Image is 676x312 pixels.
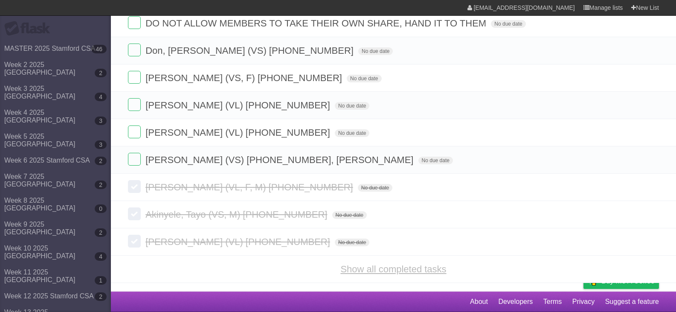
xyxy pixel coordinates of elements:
[145,236,332,247] span: [PERSON_NAME] (VL) [PHONE_NUMBER]
[95,93,107,101] b: 4
[418,157,453,164] span: No due date
[145,127,332,138] span: [PERSON_NAME] (VL) [PHONE_NUMBER]
[128,235,141,248] label: Done
[128,180,141,193] label: Done
[601,274,655,289] span: Buy me a coffee
[128,16,141,29] label: Done
[340,264,446,274] a: Show all completed tasks
[145,100,332,111] span: [PERSON_NAME] (VL) [PHONE_NUMBER]
[145,73,344,83] span: [PERSON_NAME] (VS, F) [PHONE_NUMBER]
[95,69,107,77] b: 2
[145,18,488,29] span: DO NOT ALLOW MEMBERS TO TAKE THEIR OWN SHARE, HAND IT TO THEM
[358,184,392,192] span: No due date
[470,294,488,310] a: About
[335,129,369,137] span: No due date
[4,21,55,36] div: Flask
[335,102,369,110] span: No due date
[91,45,107,53] b: 46
[145,45,356,56] span: Don, [PERSON_NAME] (VS) [PHONE_NUMBER]
[95,157,107,165] b: 2
[95,181,107,189] b: 2
[95,140,107,149] b: 3
[95,276,107,285] b: 1
[128,71,141,84] label: Done
[145,155,415,165] span: [PERSON_NAME] (VS) [PHONE_NUMBER], [PERSON_NAME]
[128,207,141,220] label: Done
[128,44,141,56] label: Done
[498,294,533,310] a: Developers
[128,153,141,166] label: Done
[605,294,659,310] a: Suggest a feature
[95,292,107,301] b: 2
[128,98,141,111] label: Done
[95,204,107,213] b: 0
[358,47,393,55] span: No due date
[572,294,595,310] a: Privacy
[335,239,369,246] span: No due date
[95,117,107,125] b: 3
[145,209,329,220] span: Akinyele, Tayo (VS, M) [PHONE_NUMBER]
[491,20,525,28] span: No due date
[95,228,107,237] b: 2
[145,182,355,192] span: [PERSON_NAME] (VL, F, M) [PHONE_NUMBER]
[332,211,367,219] span: No due date
[128,125,141,138] label: Done
[95,252,107,261] b: 4
[543,294,562,310] a: Terms
[347,75,381,82] span: No due date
